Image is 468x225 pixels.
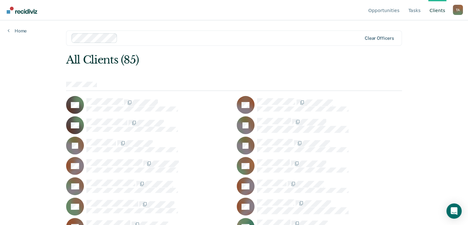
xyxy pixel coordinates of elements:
a: Home [8,28,27,34]
div: T A [453,5,463,15]
div: Clear officers [365,36,394,41]
div: Open Intercom Messenger [446,203,462,219]
button: Profile dropdown button [453,5,463,15]
div: All Clients (85) [66,53,335,66]
img: Recidiviz [7,7,37,14]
